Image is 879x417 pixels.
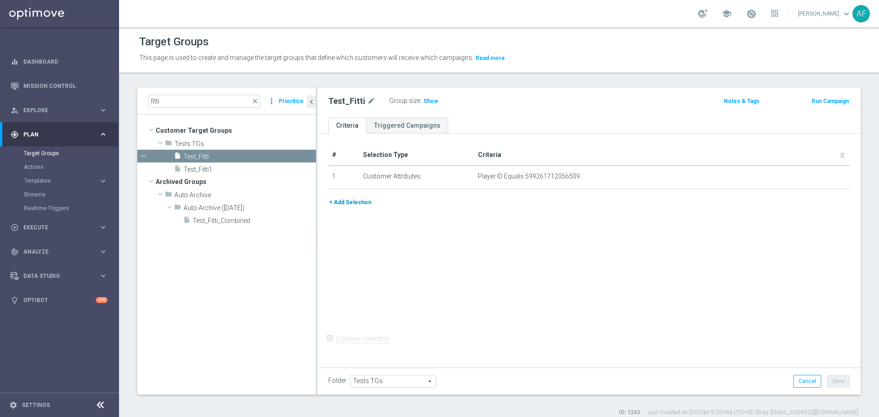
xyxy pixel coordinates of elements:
[10,107,108,114] button: person_search Explore keyboard_arrow_right
[24,178,90,184] span: Templates
[367,96,375,107] i: mode_edit
[24,205,95,212] a: Realtime Triggers
[478,151,501,158] span: Criteria
[11,223,19,232] i: play_circle_outline
[420,97,422,105] label: :
[478,173,580,180] span: Player ID Equals 599261712056509
[24,177,108,184] button: Templates keyboard_arrow_right
[23,288,96,312] a: Optibot
[251,97,259,105] span: close
[423,98,438,104] span: Show
[648,409,858,417] label: Last modified on [DATE] at 9:20 AM UTC+02:00 by [EMAIL_ADDRESS][DOMAIN_NAME]
[10,58,108,65] button: equalizer Dashboard
[24,188,118,201] div: Streams
[11,223,99,232] div: Execute
[11,248,99,256] div: Analyze
[328,145,359,166] th: #
[11,74,108,98] div: Mission Control
[139,35,209,49] h1: Target Groups
[366,118,448,134] a: Triggered Campaigns
[24,174,118,188] div: Templates
[23,273,99,279] span: Data Studio
[23,225,99,230] span: Execute
[23,74,108,98] a: Mission Control
[328,197,372,207] button: + Add Selection
[24,201,118,215] div: Realtime Triggers
[24,146,118,160] div: Target Groups
[389,97,420,105] label: Group size
[23,132,99,137] span: Plan
[24,191,95,198] a: Streams
[193,217,316,225] span: Test_Fitti_Combined
[99,130,108,139] i: keyboard_arrow_right
[11,130,19,139] i: gps_fixed
[165,190,172,201] i: folder
[722,9,732,19] span: school
[328,377,347,385] label: Folder
[10,224,108,231] button: play_circle_outline Execute keyboard_arrow_right
[148,95,260,108] input: Quick find group or folder
[359,166,474,189] td: Customer Attributes
[23,249,99,255] span: Analyze
[174,152,181,162] i: insert_drive_file
[475,53,506,63] button: Read more
[11,130,99,139] div: Plan
[9,401,17,409] i: settings
[24,178,99,184] div: Templates
[184,166,316,173] span: Test_Fitti1
[11,58,19,66] i: equalizer
[10,272,108,280] button: Data Studio keyboard_arrow_right
[328,166,359,189] td: 1
[99,223,108,232] i: keyboard_arrow_right
[99,177,108,185] i: keyboard_arrow_right
[10,297,108,304] button: lightbulb Optibot +10
[184,153,316,161] span: Test_Fitti
[99,106,108,114] i: keyboard_arrow_right
[24,160,118,174] div: Actions
[174,165,181,175] i: insert_drive_file
[156,124,316,137] span: Customer Target Groups
[23,108,99,113] span: Explore
[183,216,190,227] i: insert_drive_file
[23,49,108,74] a: Dashboard
[852,5,870,22] div: AF
[267,95,276,108] i: more_vert
[11,49,108,74] div: Dashboard
[165,139,172,150] i: folder
[307,95,316,108] button: chevron_left
[328,118,366,134] a: Criteria
[359,145,474,166] th: Selection Type
[24,163,95,171] a: Actions
[328,96,365,107] h2: Test_Fitti
[11,106,99,114] div: Explore
[184,204,316,212] span: Auto Archive (2024-12-15)
[174,140,316,148] span: Tests TGs
[10,82,108,90] button: Mission Control
[841,9,852,19] span: keyboard_arrow_down
[277,95,305,108] button: Prioritize
[11,272,99,280] div: Data Studio
[96,297,108,303] div: +10
[10,248,108,255] button: track_changes Analyze keyboard_arrow_right
[11,248,19,256] i: track_changes
[174,191,316,199] span: Auto Archive
[11,106,19,114] i: person_search
[336,335,389,343] label: Complex Selection
[723,96,760,106] button: Notes & Tags
[99,271,108,280] i: keyboard_arrow_right
[11,288,108,312] div: Optibot
[10,131,108,138] button: gps_fixed Plan keyboard_arrow_right
[11,296,19,304] i: lightbulb
[797,7,852,21] a: [PERSON_NAME]keyboard_arrow_down
[156,175,316,188] span: Archived Groups
[22,402,50,408] a: Settings
[139,54,473,61] span: This page is used to create and manage the target groups that define which customers will receive...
